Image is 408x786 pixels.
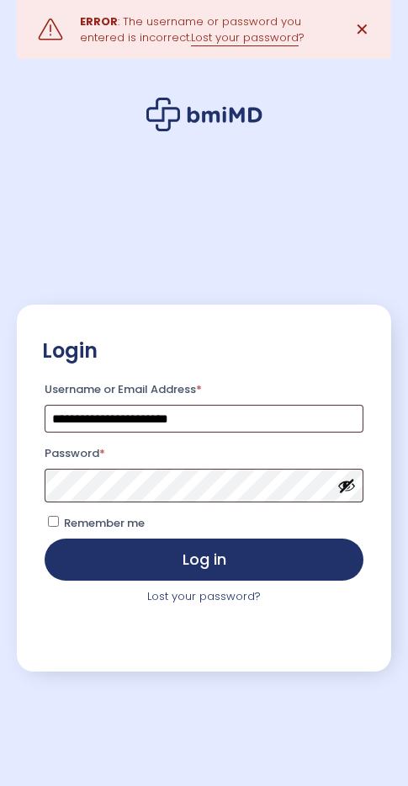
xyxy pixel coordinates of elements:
[45,379,363,401] label: Username or Email Address
[45,443,363,465] label: Password
[48,516,59,527] input: Remember me
[80,13,118,29] strong: ERROR
[45,539,363,581] button: Log in
[345,13,379,46] a: ✕
[147,588,261,604] a: Lost your password?
[191,29,299,46] a: Lost your password
[355,22,369,38] span: ✕
[337,476,356,495] button: Show password
[42,338,366,364] h2: Login
[80,13,328,45] div: : The username or password you entered is incorrect. ?
[64,515,145,531] span: Remember me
